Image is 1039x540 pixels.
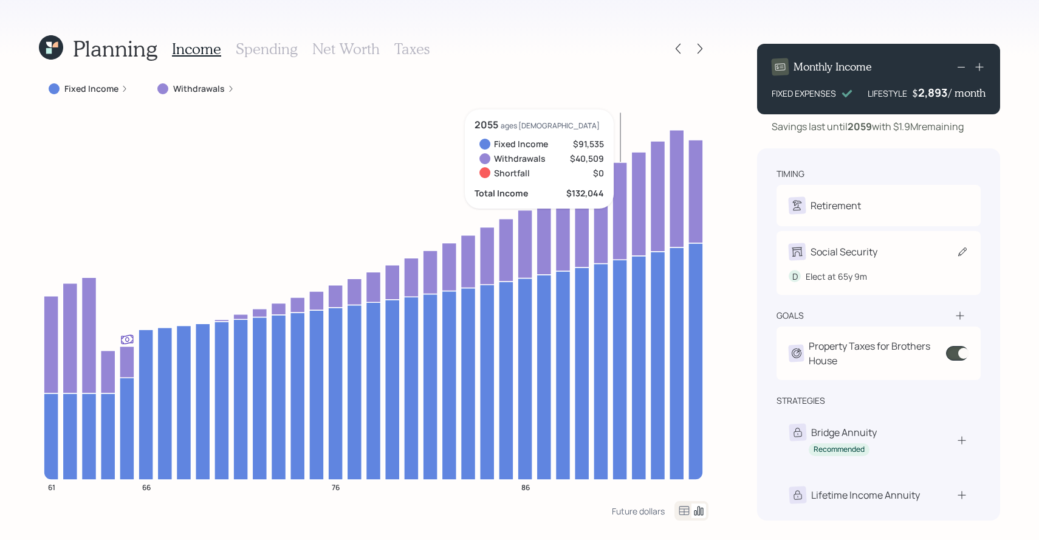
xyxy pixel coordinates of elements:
[777,310,804,322] div: goals
[794,60,872,74] h4: Monthly Income
[48,482,55,492] tspan: 61
[521,482,530,492] tspan: 86
[777,168,804,180] div: timing
[772,87,836,100] div: FIXED EXPENSES
[142,482,151,492] tspan: 66
[811,198,861,213] div: Retirement
[777,395,825,407] div: strategies
[948,86,986,100] h4: / month
[73,35,157,61] h1: Planning
[312,40,380,58] h3: Net Worth
[332,482,340,492] tspan: 76
[814,445,865,455] div: Recommended
[772,119,964,134] div: Savings last until with $1.9M remaining
[811,244,877,259] div: Social Security
[806,270,867,283] div: Elect at 65y 9m
[809,339,946,368] div: Property Taxes for Brothers House
[172,40,221,58] h3: Income
[789,270,801,283] div: D
[173,83,225,95] label: Withdrawals
[612,505,665,517] div: Future dollars
[848,120,872,133] b: 2059
[64,83,118,95] label: Fixed Income
[394,40,430,58] h3: Taxes
[811,425,877,440] div: Bridge Annuity
[811,488,920,502] div: Lifetime Income Annuity
[868,87,907,100] div: LIFESTYLE
[912,86,918,100] h4: $
[236,40,298,58] h3: Spending
[918,85,948,100] div: 2,893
